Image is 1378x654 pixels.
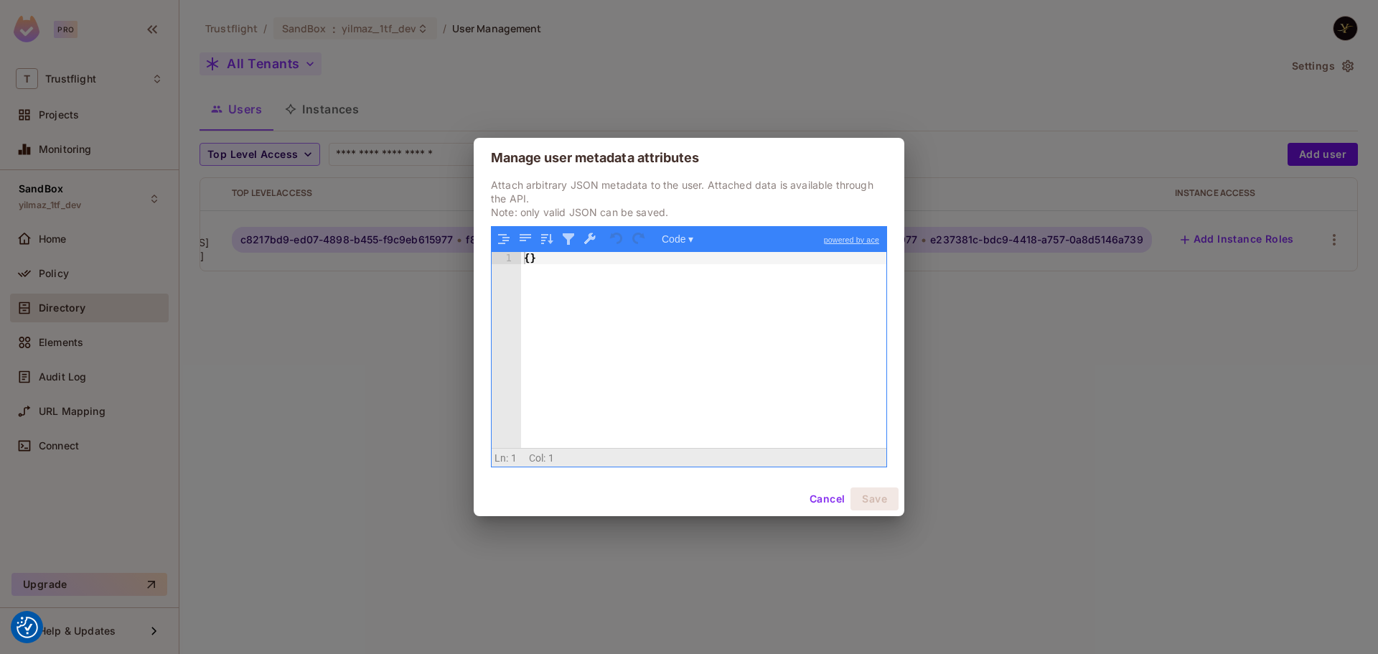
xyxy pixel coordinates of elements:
button: Code ▾ [657,230,698,248]
button: Compact JSON data, remove all whitespaces (Ctrl+Shift+I) [516,230,535,248]
button: Consent Preferences [17,617,38,638]
button: Filter, sort, or transform contents [559,230,578,248]
span: 1 [511,452,517,464]
div: 1 [492,252,521,264]
button: Redo (Ctrl+Shift+Z) [629,230,648,248]
button: Format JSON data, with proper indentation and line feeds (Ctrl+I) [495,230,513,248]
button: Cancel [804,487,850,510]
h2: Manage user metadata attributes [474,138,904,178]
button: Repair JSON: fix quotes and escape characters, remove comments and JSONP notation, turn JavaScrip... [581,230,599,248]
button: Sort contents [538,230,556,248]
button: Save [850,487,899,510]
a: powered by ace [817,227,886,253]
button: Undo last action (Ctrl+Z) [608,230,627,248]
p: Attach arbitrary JSON metadata to the user. Attached data is available through the API. Note: onl... [491,178,887,219]
span: Col: [529,452,546,464]
span: 1 [548,452,554,464]
span: Ln: [495,452,508,464]
img: Revisit consent button [17,617,38,638]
